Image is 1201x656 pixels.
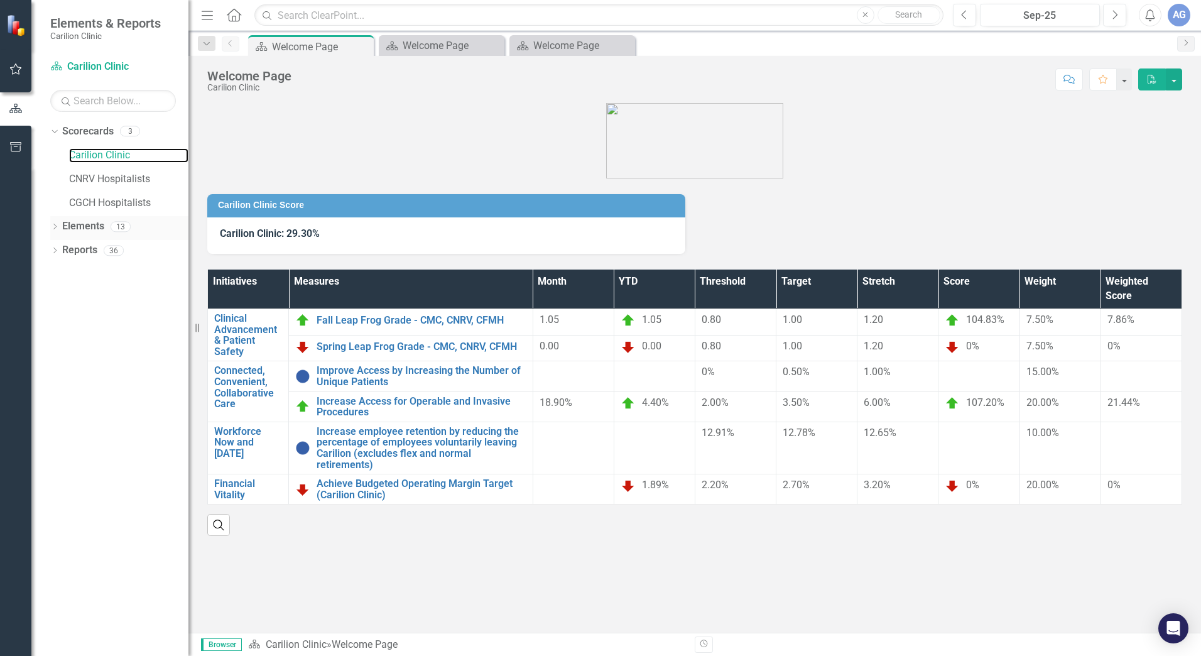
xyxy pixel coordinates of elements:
[62,124,114,139] a: Scorecards
[864,427,896,439] span: 12.65%
[120,126,140,137] div: 3
[1026,396,1059,408] span: 20.00%
[864,314,883,325] span: 1.20
[966,314,1004,325] span: 104.83%
[702,366,715,378] span: 0%
[945,339,960,354] img: Below Plan
[332,638,398,650] div: Welcome Page
[878,6,940,24] button: Search
[295,399,310,414] img: On Target
[295,339,310,354] img: Below Plan
[702,340,721,352] span: 0.80
[69,148,188,163] a: Carilion Clinic
[966,396,1004,408] span: 107.20%
[621,396,636,411] img: On Target
[214,426,282,459] a: Workforce Now and [DATE]
[382,38,501,53] a: Welcome Page
[1026,427,1059,439] span: 10.00%
[50,16,161,31] span: Elements & Reports
[642,314,661,325] span: 1.05
[254,4,943,26] input: Search ClearPoint...
[945,396,960,411] img: On Target
[62,243,97,258] a: Reports
[295,369,310,384] img: No Information
[403,38,501,53] div: Welcome Page
[945,478,960,493] img: Below Plan
[104,245,124,256] div: 36
[984,8,1095,23] div: Sep-25
[207,69,291,83] div: Welcome Page
[111,221,131,232] div: 13
[702,427,734,439] span: 12.91%
[980,4,1100,26] button: Sep-25
[1107,340,1121,352] span: 0%
[317,396,526,418] a: Increase Access for Operable and Invasive Procedures
[69,172,188,187] a: CNRV Hospitalists
[1026,314,1053,325] span: 7.50%
[6,14,28,36] img: ClearPoint Strategy
[317,365,526,387] a: Improve Access by Increasing the Number of Unique Patients
[317,426,526,470] a: Increase employee retention by reducing the percentage of employees voluntarily leaving Carilion ...
[783,396,810,408] span: 3.50%
[540,314,559,325] span: 1.05
[621,339,636,354] img: Below Plan
[1158,613,1188,643] div: Open Intercom Messenger
[1107,314,1134,325] span: 7.86%
[864,340,883,352] span: 1.20
[295,482,310,497] img: Below Plan
[317,315,526,326] a: Fall Leap Frog Grade - CMC, CNRV, CFMH
[864,396,891,408] span: 6.00%
[864,479,891,491] span: 3.20%
[945,313,960,328] img: On Target
[295,313,310,328] img: On Target
[702,396,729,408] span: 2.00%
[540,340,559,352] span: 0.00
[783,427,815,439] span: 12.78%
[642,479,669,491] span: 1.89%
[966,479,979,491] span: 0%
[207,83,291,92] div: Carilion Clinic
[201,638,242,651] span: Browser
[50,90,176,112] input: Search Below...
[1107,396,1140,408] span: 21.44%
[214,313,282,357] a: Clinical Advancement & Patient Safety
[533,38,632,53] div: Welcome Page
[266,638,327,650] a: Carilion Clinic
[966,340,979,352] span: 0%
[50,60,176,74] a: Carilion Clinic
[895,9,922,19] span: Search
[621,478,636,493] img: Below Plan
[864,366,891,378] span: 1.00%
[317,478,526,500] a: Achieve Budgeted Operating Margin Target (Carilion Clinic)
[1168,4,1190,26] button: AG
[317,341,526,353] a: Spring Leap Frog Grade - CMC, CNRV, CFMH
[214,365,282,409] a: Connected, Convenient, Collaborative Care
[513,38,632,53] a: Welcome Page
[1107,479,1121,491] span: 0%
[606,103,783,178] img: carilion%20clinic%20logo%202.0.png
[783,340,802,352] span: 1.00
[642,396,669,408] span: 4.40%
[248,638,685,652] div: »
[642,340,661,352] span: 0.00
[702,479,729,491] span: 2.20%
[50,31,161,41] small: Carilion Clinic
[220,227,320,239] span: Carilion Clinic: 29.30%
[272,39,371,55] div: Welcome Page
[62,219,104,234] a: Elements
[218,200,679,210] h3: Carilion Clinic Score
[295,440,310,456] img: No Information
[621,313,636,328] img: On Target
[783,479,810,491] span: 2.70%
[783,314,802,325] span: 1.00
[214,478,282,500] a: Financial Vitality
[1026,479,1059,491] span: 20.00%
[540,396,572,408] span: 18.90%
[69,196,188,210] a: CGCH Hospitalists
[783,366,810,378] span: 0.50%
[1026,340,1053,352] span: 7.50%
[1026,366,1059,378] span: 15.00%
[702,314,721,325] span: 0.80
